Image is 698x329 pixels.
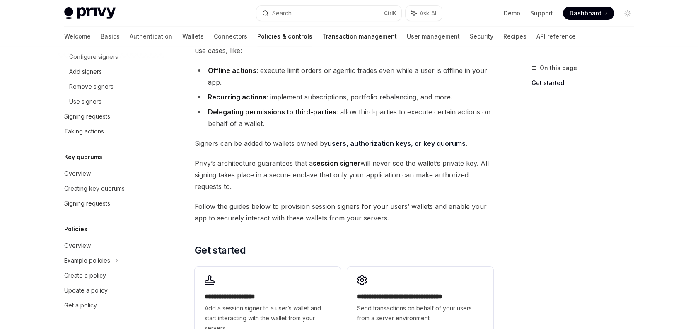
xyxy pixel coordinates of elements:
[64,241,91,251] div: Overview
[58,181,164,196] a: Creating key quorums
[58,79,164,94] a: Remove signers
[420,9,436,17] span: Ask AI
[58,283,164,298] a: Update a policy
[503,27,527,46] a: Recipes
[58,166,164,181] a: Overview
[64,169,91,179] div: Overview
[256,6,401,21] button: Search...CtrlK
[531,76,641,90] a: Get started
[58,109,164,124] a: Signing requests
[384,10,396,17] span: Ctrl K
[195,244,246,257] span: Get started
[64,152,102,162] h5: Key quorums
[563,7,614,20] a: Dashboard
[58,124,164,139] a: Taking actions
[69,97,101,106] div: Use signers
[357,303,483,323] span: Send transactions on behalf of your users from a server environment.
[195,201,493,224] span: Follow the guides below to provision session signers for your users’ wallets and enable your app ...
[214,27,247,46] a: Connectors
[58,64,164,79] a: Add signers
[195,138,493,149] span: Signers can be added to wallets owned by .
[272,8,295,18] div: Search...
[195,65,493,88] li: : execute limit orders or agentic trades even while a user is offline in your app.
[208,93,266,101] strong: Recurring actions
[130,27,172,46] a: Authentication
[530,9,553,17] a: Support
[69,82,114,92] div: Remove signers
[64,198,110,208] div: Signing requests
[195,106,493,129] li: : allow third-parties to execute certain actions on behalf of a wallet.
[322,27,397,46] a: Transaction management
[64,7,116,19] img: light logo
[58,94,164,109] a: Use signers
[540,63,577,73] span: On this page
[406,6,442,21] button: Ask AI
[621,7,634,20] button: Toggle dark mode
[64,111,110,121] div: Signing requests
[208,66,256,75] strong: Offline actions
[257,27,312,46] a: Policies & controls
[313,159,360,167] strong: session signer
[208,108,336,116] strong: Delegating permissions to third-parties
[195,91,493,103] li: : implement subscriptions, portfolio rebalancing, and more.
[64,271,106,281] div: Create a policy
[58,238,164,253] a: Overview
[64,184,125,194] div: Creating key quorums
[64,300,97,310] div: Get a policy
[64,126,104,136] div: Taking actions
[58,268,164,283] a: Create a policy
[64,27,91,46] a: Welcome
[101,27,120,46] a: Basics
[570,9,601,17] span: Dashboard
[69,67,102,77] div: Add signers
[470,27,493,46] a: Security
[64,224,87,234] h5: Policies
[182,27,204,46] a: Wallets
[536,27,576,46] a: API reference
[64,285,108,295] div: Update a policy
[328,139,466,148] a: users, authorization keys, or key quorums
[58,196,164,211] a: Signing requests
[64,256,110,266] div: Example policies
[58,298,164,313] a: Get a policy
[504,9,520,17] a: Demo
[195,157,493,192] span: Privy’s architecture guarantees that a will never see the wallet’s private key. All signing takes...
[407,27,460,46] a: User management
